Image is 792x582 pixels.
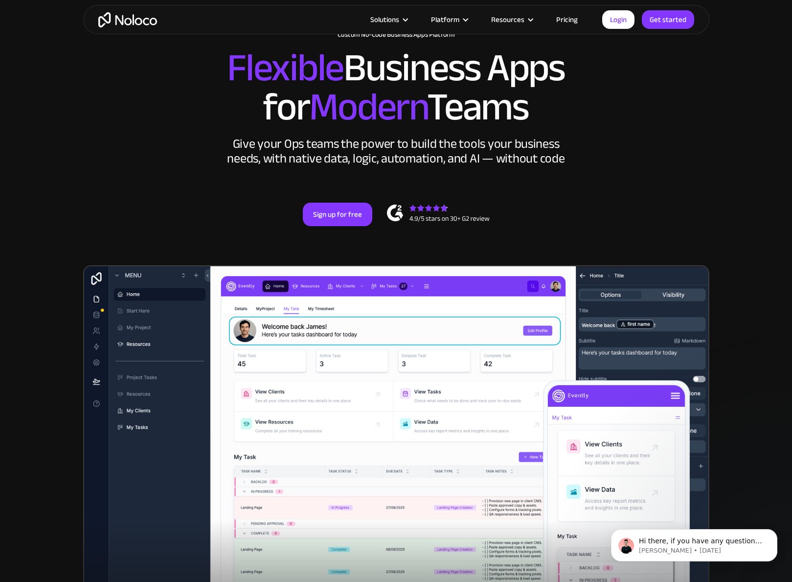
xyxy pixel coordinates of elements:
a: Pricing [544,13,590,26]
iframe: Intercom notifications message [596,509,792,577]
div: Platform [431,13,459,26]
div: Solutions [358,13,419,26]
h2: Business Apps for Teams [93,48,700,127]
span: Flexible [227,31,343,104]
a: Get started [642,10,694,29]
a: Sign up for free [303,203,372,226]
a: home [98,12,157,27]
div: Platform [419,13,479,26]
span: Modern [309,70,427,143]
div: Give your Ops teams the power to build the tools your business needs, with native data, logic, au... [225,137,567,166]
div: Solutions [370,13,399,26]
a: Login [602,10,634,29]
div: Resources [491,13,524,26]
div: Resources [479,13,544,26]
